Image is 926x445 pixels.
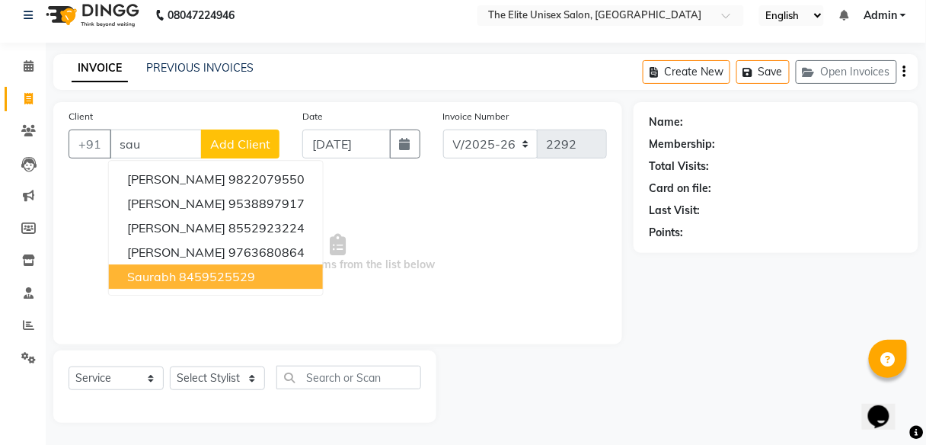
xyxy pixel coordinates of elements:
[443,110,509,123] label: Invoice Number
[276,366,421,389] input: Search or Scan
[649,203,700,219] div: Last Visit:
[127,171,225,187] span: [PERSON_NAME]
[649,114,683,130] div: Name:
[179,269,255,284] ngb-highlight: 8459525529
[127,196,225,211] span: [PERSON_NAME]
[127,245,225,260] span: [PERSON_NAME]
[127,269,176,284] span: saurabh
[228,245,305,260] ngb-highlight: 9763680864
[201,130,279,158] button: Add Client
[69,177,607,329] span: Select & add items from the list below
[649,158,709,174] div: Total Visits:
[69,110,93,123] label: Client
[649,181,711,197] div: Card on file:
[127,220,225,235] span: [PERSON_NAME]
[649,136,715,152] div: Membership:
[649,225,683,241] div: Points:
[69,130,111,158] button: +91
[643,60,730,84] button: Create New
[146,61,254,75] a: PREVIOUS INVOICES
[72,55,128,82] a: INVOICE
[796,60,897,84] button: Open Invoices
[862,384,911,430] iframe: chat widget
[210,136,270,152] span: Add Client
[736,60,790,84] button: Save
[228,196,305,211] ngb-highlight: 9538897917
[228,220,305,235] ngb-highlight: 8552923224
[228,171,305,187] ngb-highlight: 9822079550
[302,110,323,123] label: Date
[864,8,897,24] span: Admin
[110,130,202,158] input: Search by Name/Mobile/Email/Code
